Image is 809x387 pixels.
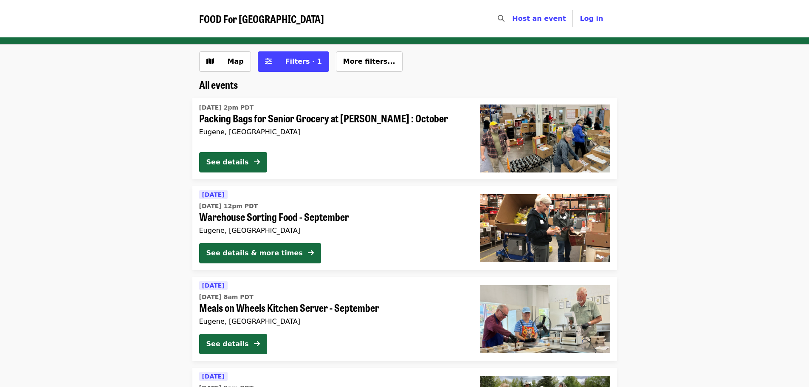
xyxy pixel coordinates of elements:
a: Host an event [512,14,566,23]
span: [DATE] [202,282,225,289]
a: FOOD For [GEOGRAPHIC_DATA] [199,13,324,25]
a: See details for "Warehouse Sorting Food - September" [192,186,617,270]
i: search icon [498,14,505,23]
span: Warehouse Sorting Food - September [199,211,467,223]
i: arrow-right icon [254,340,260,348]
i: map icon [206,57,214,65]
span: Packing Bags for Senior Grocery at [PERSON_NAME] : October [199,112,467,124]
div: See details & more times [206,248,303,258]
a: See details for "Packing Bags for Senior Grocery at Bailey Hill : October" [192,98,617,179]
button: More filters... [336,51,403,72]
button: Show map view [199,51,251,72]
button: See details [199,334,267,354]
div: Eugene, [GEOGRAPHIC_DATA] [199,128,467,136]
span: Filters · 1 [285,57,322,65]
div: See details [206,339,249,349]
span: More filters... [343,57,395,65]
img: Meals on Wheels Kitchen Server - September organized by FOOD For Lane County [480,285,610,353]
div: Eugene, [GEOGRAPHIC_DATA] [199,317,467,325]
div: Eugene, [GEOGRAPHIC_DATA] [199,226,467,234]
button: Filters (1 selected) [258,51,329,72]
span: Map [228,57,244,65]
a: See details for "Meals on Wheels Kitchen Server - September" [192,277,617,361]
input: Search [510,8,516,29]
img: Warehouse Sorting Food - September organized by FOOD For Lane County [480,194,610,262]
button: See details [199,152,267,172]
span: Log in [580,14,603,23]
time: [DATE] 12pm PDT [199,202,258,211]
button: Log in [573,10,610,27]
i: sliders-h icon [265,57,272,65]
i: arrow-right icon [254,158,260,166]
span: FOOD For [GEOGRAPHIC_DATA] [199,11,324,26]
span: All events [199,77,238,92]
img: Packing Bags for Senior Grocery at Bailey Hill : October organized by FOOD For Lane County [480,105,610,172]
span: Meals on Wheels Kitchen Server - September [199,302,467,314]
time: [DATE] 8am PDT [199,293,254,302]
span: [DATE] [202,191,225,198]
span: [DATE] [202,373,225,380]
i: arrow-right icon [308,249,314,257]
div: See details [206,157,249,167]
time: [DATE] 2pm PDT [199,103,254,112]
button: See details & more times [199,243,321,263]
